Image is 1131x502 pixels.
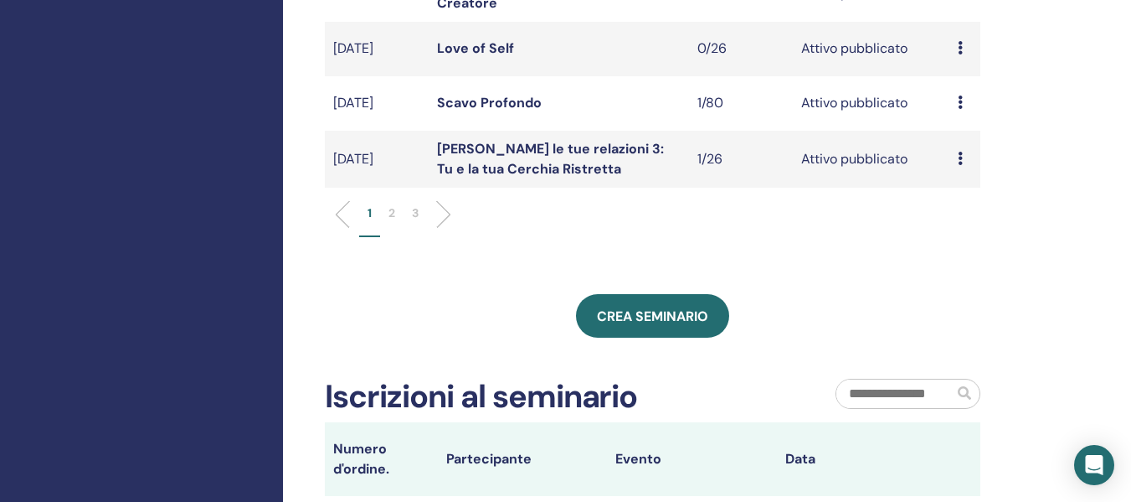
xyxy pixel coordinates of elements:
[388,204,395,222] p: 2
[368,204,372,222] p: 1
[325,131,429,188] td: [DATE]
[1074,445,1114,485] div: Open Intercom Messenger
[607,422,777,496] th: Evento
[325,76,429,131] td: [DATE]
[689,76,793,131] td: 1/80
[777,422,947,496] th: Data
[437,94,542,111] a: Scavo Profondo
[689,131,793,188] td: 1/26
[793,131,948,188] td: Attivo pubblicato
[689,22,793,76] td: 0/26
[325,378,638,417] h2: Iscrizioni al seminario
[438,422,608,496] th: Partecipante
[437,140,664,178] a: [PERSON_NAME] le tue relazioni 3: Tu e la tua Cerchia Ristretta
[412,204,419,222] p: 3
[437,39,514,57] a: Love of Self
[793,76,948,131] td: Attivo pubblicato
[325,422,438,496] th: Numero d'ordine.
[597,308,708,325] span: Crea seminario
[576,294,729,338] a: Crea seminario
[325,22,429,76] td: [DATE]
[793,22,948,76] td: Attivo pubblicato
